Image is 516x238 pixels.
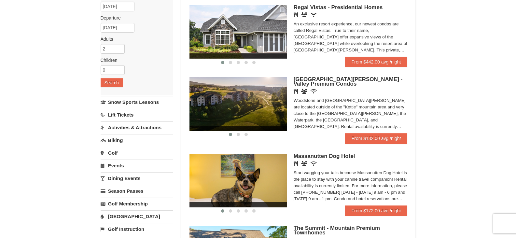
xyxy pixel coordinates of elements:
[101,172,173,184] a: Dining Events
[101,109,173,121] a: Lift Tickets
[294,161,298,166] i: Restaurant
[294,4,383,10] span: Regal Vistas - Presidential Homes
[101,134,173,146] a: Biking
[294,12,298,17] i: Restaurant
[311,89,317,94] i: Wireless Internet (free)
[101,78,123,87] button: Search
[301,89,307,94] i: Banquet Facilities
[294,170,408,202] div: Start wagging your tails because Massanutten Dog Hotel is the place to stay with your canine trav...
[301,12,307,17] i: Banquet Facilities
[345,133,408,144] a: From $132.00 avg /night
[311,12,317,17] i: Wireless Internet (free)
[101,147,173,159] a: Golf
[294,21,408,53] div: An exclusive resort experience, our newest condos are called Regal Vistas. True to their name, [G...
[301,161,307,166] i: Banquet Facilities
[101,96,173,108] a: Snow Sports Lessons
[345,205,408,216] a: From $172.00 avg /night
[294,153,355,159] span: Massanutten Dog Hotel
[294,225,380,236] span: The Summit - Mountain Premium Townhomes
[101,198,173,210] a: Golf Membership
[101,185,173,197] a: Season Passes
[101,121,173,133] a: Activities & Attractions
[101,210,173,222] a: [GEOGRAPHIC_DATA]
[101,57,168,63] label: Children
[345,57,408,67] a: From $442.00 avg /night
[294,89,298,94] i: Restaurant
[101,36,168,42] label: Adults
[311,161,317,166] i: Wireless Internet (free)
[294,97,408,130] div: Woodstone and [GEOGRAPHIC_DATA][PERSON_NAME] are located outside of the "Kettle" mountain area an...
[101,15,168,21] label: Departure
[101,223,173,235] a: Golf Instruction
[101,160,173,172] a: Events
[294,76,403,87] span: [GEOGRAPHIC_DATA][PERSON_NAME] - Valley Premium Condos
